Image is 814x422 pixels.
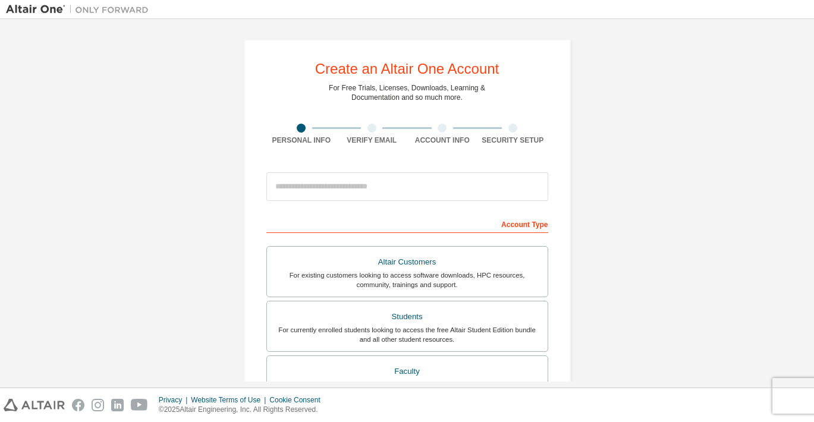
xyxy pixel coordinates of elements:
div: Security Setup [477,136,548,145]
div: For faculty & administrators of academic institutions administering students and accessing softwa... [274,379,540,398]
div: Account Info [407,136,478,145]
img: instagram.svg [92,399,104,411]
img: altair_logo.svg [4,399,65,411]
img: youtube.svg [131,399,148,411]
div: Create an Altair One Account [315,62,499,76]
div: For existing customers looking to access software downloads, HPC resources, community, trainings ... [274,270,540,289]
p: © 2025 Altair Engineering, Inc. All Rights Reserved. [159,405,328,415]
div: For currently enrolled students looking to access the free Altair Student Edition bundle and all ... [274,325,540,344]
div: Account Type [266,214,548,233]
div: Website Terms of Use [191,395,269,405]
img: Altair One [6,4,155,15]
div: Altair Customers [274,254,540,270]
div: Verify Email [337,136,407,145]
img: linkedin.svg [111,399,124,411]
div: For Free Trials, Licenses, Downloads, Learning & Documentation and so much more. [329,83,485,102]
div: Cookie Consent [269,395,327,405]
img: facebook.svg [72,399,84,411]
div: Privacy [159,395,191,405]
div: Personal Info [266,136,337,145]
div: Students [274,308,540,325]
div: Faculty [274,363,540,380]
